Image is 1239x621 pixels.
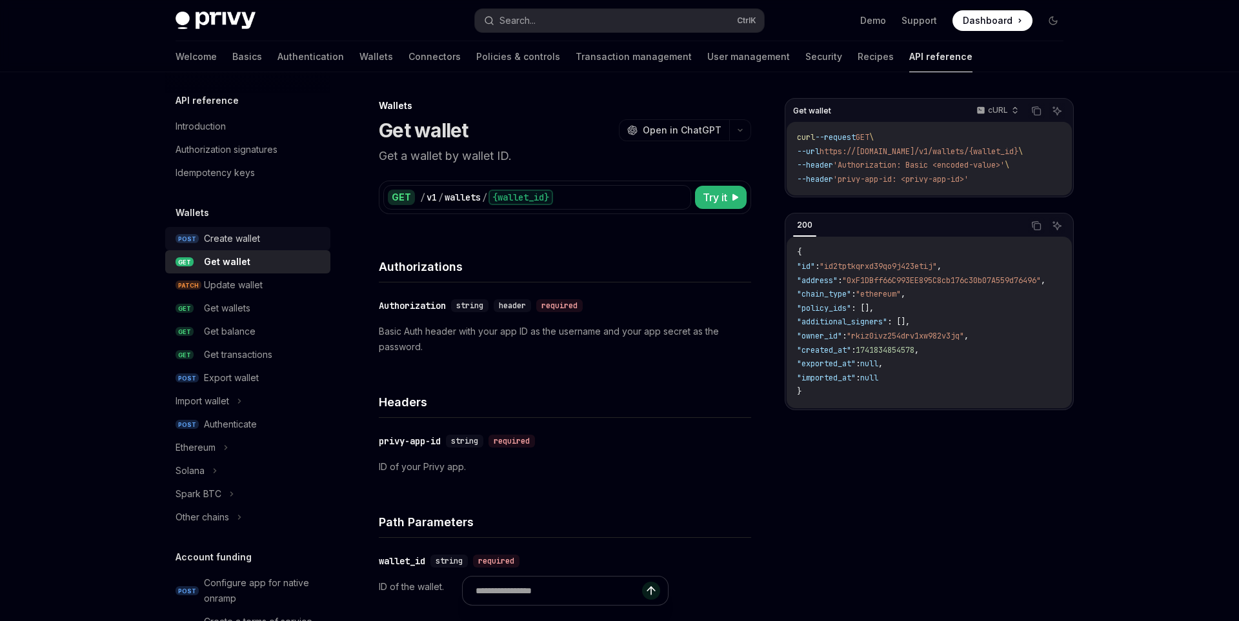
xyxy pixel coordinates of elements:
p: ID of your Privy app. [379,459,751,475]
span: header [499,301,526,311]
span: POST [176,420,199,429]
span: GET [176,327,194,337]
span: --url [797,146,820,157]
a: Policies & controls [476,41,560,72]
a: GETGet balance [165,320,330,343]
span: POST [176,373,199,383]
a: Support [902,14,937,27]
button: Send message [642,582,660,600]
a: POSTConfigure app for native onramp [165,571,330,610]
span: GET [176,304,194,313]
div: required [536,299,583,312]
span: : [], [851,303,874,313]
a: Idempotency keys [165,161,330,184]
h5: Account funding [176,549,252,565]
span: --request [815,132,856,143]
div: / [482,191,487,204]
span: "policy_ids" [797,303,851,313]
span: : [851,345,856,355]
span: "id2tptkqrxd39qo9j423etij" [820,261,937,271]
div: wallet_id [379,555,425,567]
span: --header [797,174,833,184]
a: Authentication [277,41,344,72]
span: curl [797,132,815,143]
a: GETGet transactions [165,343,330,366]
div: / [420,191,425,204]
span: \ [869,132,874,143]
a: Authorization signatures [165,138,330,161]
span: string [456,301,483,311]
a: Recipes [858,41,894,72]
a: POSTCreate wallet [165,227,330,250]
h1: Get wallet [379,119,468,142]
span: Ctrl K [737,15,756,26]
span: , [937,261,942,271]
a: Demo [860,14,886,27]
button: Ask AI [1049,217,1065,234]
div: Spark BTC [176,486,221,502]
a: Security [805,41,842,72]
button: Ask AI [1049,103,1065,119]
span: string [451,436,478,446]
div: Configure app for native onramp [204,575,323,606]
span: : [856,359,860,369]
span: Dashboard [963,14,1012,27]
span: "chain_type" [797,289,851,299]
span: "0xF1DBff66C993EE895C8cb176c30b07A559d76496" [842,275,1041,286]
h5: Wallets [176,205,209,221]
div: 200 [793,217,816,233]
span: : [815,261,820,271]
span: : [851,289,856,299]
a: API reference [909,41,972,72]
span: , [878,359,883,369]
span: Open in ChatGPT [643,124,721,137]
a: Connectors [408,41,461,72]
span: GET [856,132,869,143]
span: GET [176,350,194,360]
button: Search...CtrlK [475,9,764,32]
a: Introduction [165,115,330,138]
span: "owner_id" [797,331,842,341]
div: Get transactions [204,347,272,362]
h4: Headers [379,393,751,411]
p: Get a wallet by wallet ID. [379,147,751,165]
span: https://[DOMAIN_NAME]/v1/wallets/{wallet_id} [820,146,1018,157]
span: null [860,359,878,369]
div: Create wallet [204,231,260,246]
span: 1741834854578 [856,345,914,355]
div: Authorization signatures [176,142,277,157]
span: , [914,345,919,355]
span: } [797,386,801,397]
span: : [838,275,842,286]
div: Wallets [379,99,751,112]
div: {wallet_id} [489,190,553,205]
a: Wallets [359,41,393,72]
span: Try it [703,190,727,205]
div: wallets [445,191,481,204]
div: GET [388,190,415,205]
span: POST [176,586,199,596]
span: Get wallet [793,106,831,116]
span: "imported_at" [797,373,856,383]
h4: Authorizations [379,258,751,275]
span: string [436,556,463,566]
span: { [797,247,801,257]
a: PATCHUpdate wallet [165,273,330,297]
div: Import wallet [176,393,229,409]
button: Copy the contents from the code block [1028,103,1045,119]
div: Get balance [204,324,256,339]
h5: API reference [176,93,239,108]
a: User management [707,41,790,72]
button: Try it [695,186,747,209]
div: Idempotency keys [176,165,255,181]
a: Basics [232,41,262,72]
button: Copy the contents from the code block [1028,217,1045,234]
div: required [489,435,535,448]
a: POSTExport wallet [165,366,330,389]
div: Export wallet [204,370,259,386]
span: \ [1005,160,1009,170]
a: POSTAuthenticate [165,413,330,436]
div: Authenticate [204,417,257,432]
span: : [856,373,860,383]
span: "additional_signers" [797,317,887,327]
